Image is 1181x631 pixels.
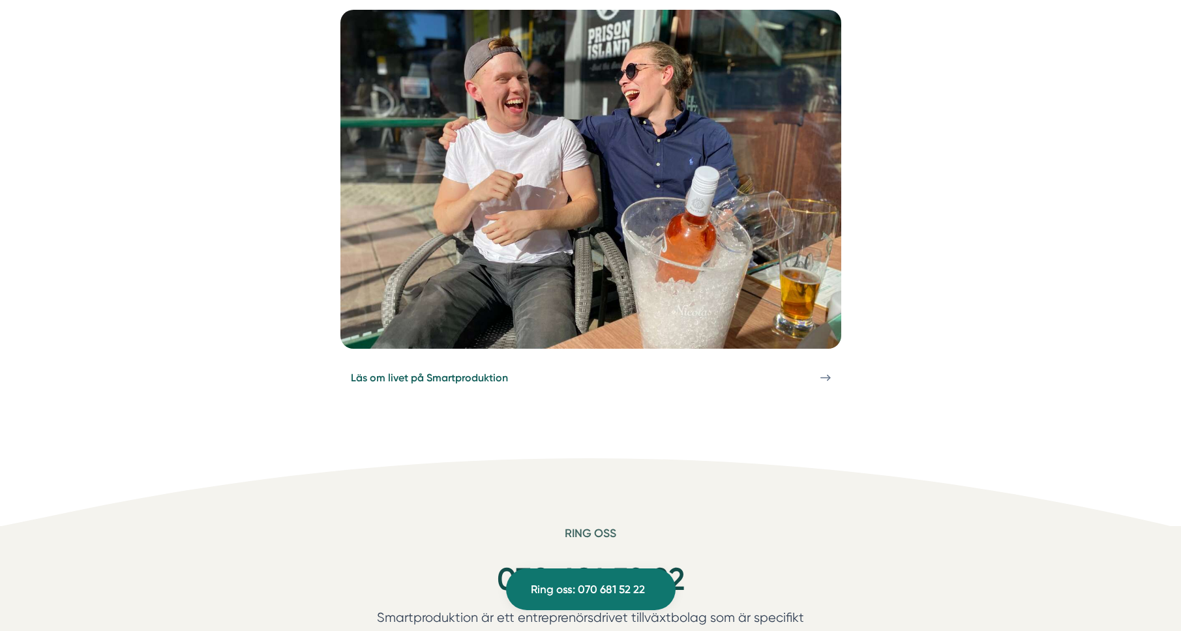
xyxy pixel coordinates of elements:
[340,10,841,349] img: Rasmus & Victor
[531,581,645,598] span: Ring oss: 070 681 52 22
[351,370,508,386] span: Läs om livet på Smartproduktion
[340,364,841,391] a: Läs om livet på Smartproduktion
[506,568,676,610] a: Ring oss: 070 681 52 22
[340,526,841,551] h6: Ring oss
[497,561,685,598] a: 070 681 52 22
